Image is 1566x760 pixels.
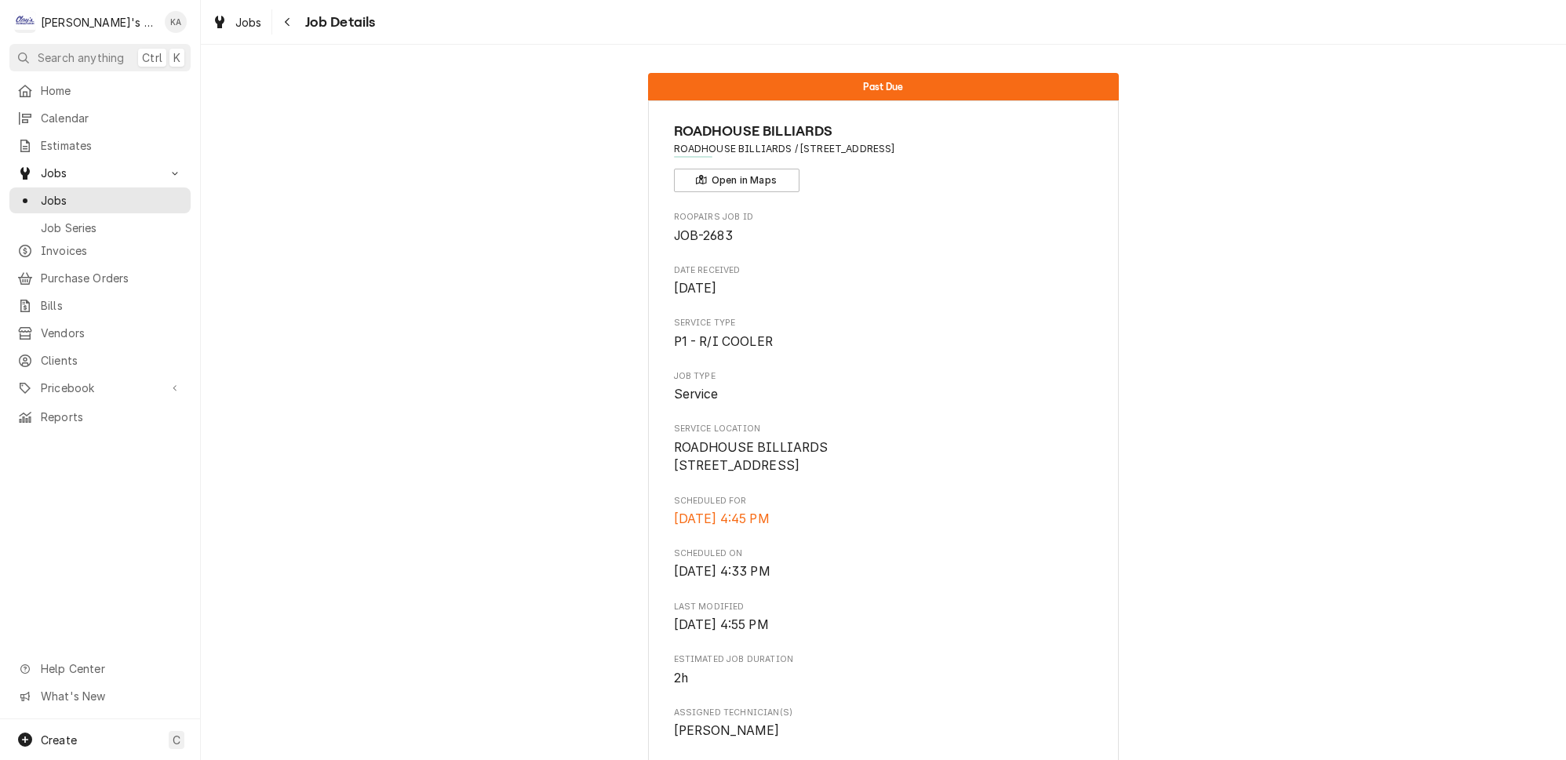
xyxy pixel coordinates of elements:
[674,495,1094,529] div: Scheduled For
[41,660,181,677] span: Help Center
[9,347,191,373] a: Clients
[9,375,191,401] a: Go to Pricebook
[41,270,183,286] span: Purchase Orders
[674,281,717,296] span: [DATE]
[674,264,1094,298] div: Date Received
[41,82,183,99] span: Home
[41,110,183,126] span: Calendar
[165,11,187,33] div: KA
[142,49,162,66] span: Ctrl
[206,9,268,35] a: Jobs
[674,370,1094,383] span: Job Type
[9,404,191,430] a: Reports
[9,78,191,104] a: Home
[14,11,36,33] div: C
[41,380,159,396] span: Pricebook
[674,317,1094,351] div: Service Type
[674,387,719,402] span: Service
[674,510,1094,529] span: Scheduled For
[674,438,1094,475] span: Service Location
[674,653,1094,666] span: Estimated Job Duration
[674,617,769,632] span: [DATE] 4:55 PM
[674,547,1094,560] span: Scheduled On
[674,334,773,349] span: P1 - R/I COOLER
[674,601,1094,613] span: Last Modified
[275,9,300,35] button: Navigate back
[165,11,187,33] div: Korey Austin's Avatar
[674,564,770,579] span: [DATE] 4:33 PM
[674,653,1094,687] div: Estimated Job Duration
[9,238,191,264] a: Invoices
[173,732,180,748] span: C
[41,165,159,181] span: Jobs
[674,121,1094,142] span: Name
[9,105,191,131] a: Calendar
[41,733,77,747] span: Create
[9,44,191,71] button: Search anythingCtrlK
[9,133,191,158] a: Estimates
[41,137,183,154] span: Estimates
[674,511,770,526] span: [DATE] 4:45 PM
[9,160,191,186] a: Go to Jobs
[674,616,1094,635] span: Last Modified
[9,320,191,346] a: Vendors
[674,423,1094,475] div: Service Location
[41,688,181,704] span: What's New
[38,49,124,66] span: Search anything
[674,317,1094,329] span: Service Type
[674,385,1094,404] span: Job Type
[9,187,191,213] a: Jobs
[674,562,1094,581] span: Scheduled On
[300,12,376,33] span: Job Details
[674,601,1094,635] div: Last Modified
[674,227,1094,245] span: Roopairs Job ID
[41,220,183,236] span: Job Series
[41,352,183,369] span: Clients
[674,722,1094,740] span: Assigned Technician(s)
[674,211,1094,245] div: Roopairs Job ID
[9,656,191,682] a: Go to Help Center
[14,11,36,33] div: Clay's Refrigeration's Avatar
[674,279,1094,298] span: Date Received
[674,669,1094,688] span: Estimated Job Duration
[674,707,1094,740] div: Assigned Technician(s)
[674,228,733,243] span: JOB-2683
[674,547,1094,581] div: Scheduled On
[674,723,780,738] span: [PERSON_NAME]
[41,325,183,341] span: Vendors
[674,671,688,685] span: 2h
[674,211,1094,224] span: Roopairs Job ID
[674,495,1094,507] span: Scheduled For
[674,142,1094,156] span: Address
[674,370,1094,404] div: Job Type
[648,73,1119,100] div: Status
[235,14,262,31] span: Jobs
[41,14,156,31] div: [PERSON_NAME]'s Refrigeration
[674,333,1094,351] span: Service Type
[674,121,1094,192] div: Client Information
[674,264,1094,277] span: Date Received
[674,423,1094,435] span: Service Location
[41,297,183,314] span: Bills
[41,192,183,209] span: Jobs
[9,683,191,709] a: Go to What's New
[674,707,1094,719] span: Assigned Technician(s)
[9,265,191,291] a: Purchase Orders
[674,440,829,474] span: ROADHOUSE BILLIARDS [STREET_ADDRESS]
[9,215,191,241] a: Job Series
[863,82,903,92] span: Past Due
[173,49,180,66] span: K
[674,169,799,192] button: Open in Maps
[9,293,191,318] a: Bills
[41,242,183,259] span: Invoices
[41,409,183,425] span: Reports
